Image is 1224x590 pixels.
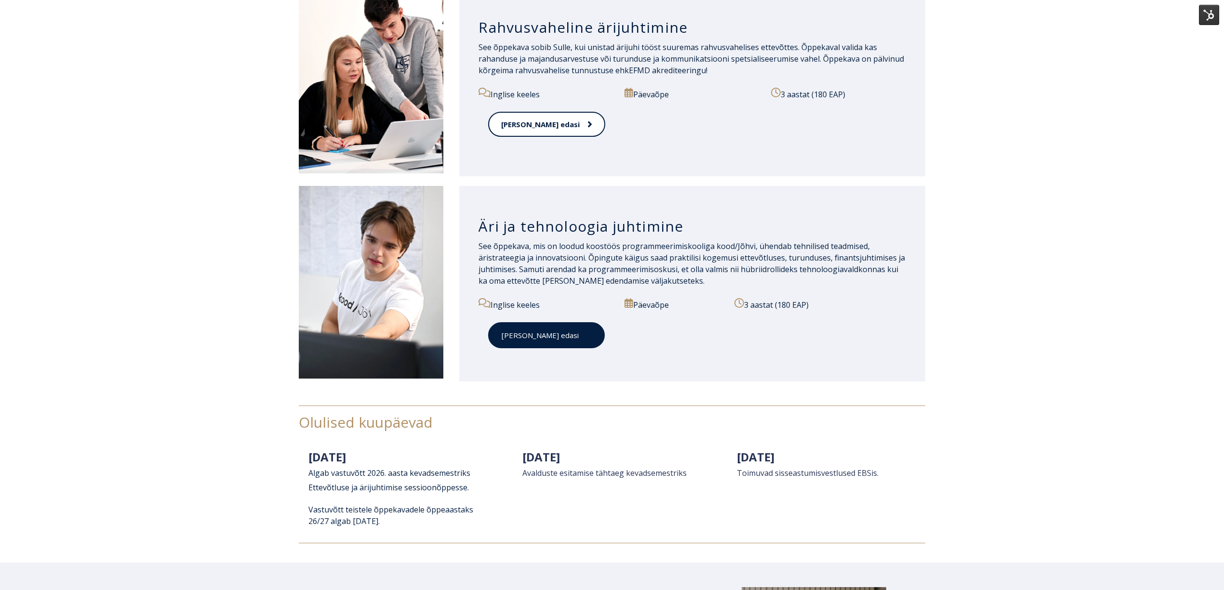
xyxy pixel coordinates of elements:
span: ab vastuvõtt 2 [320,468,372,478]
p: See õppekava, mis on loodud koostöös programmeerimiskooliga kood/Jõhvi, ühendab tehnilised teadmi... [479,240,906,287]
span: A [308,468,313,478]
p: Päevaõpe [625,298,723,311]
p: Inglise keeles [479,298,613,311]
span: [DATE] [522,449,560,465]
span: Olulised kuupäevad [299,412,433,432]
img: Äri ja tehnoloogia juhtimine [299,186,443,379]
span: Toimuvad sisseastumisvestlused EBSis. [737,468,878,478]
span: 026. aasta kevadsemestriks Ettevõtluse ja ärijuhtimise sessioonõppesse. [308,468,470,493]
p: Päevaõpe [625,88,759,100]
p: Vastuvõtt teistele õppekavadele õppeaastaks 26/27 algab [DATE]. [308,504,487,527]
img: HubSpot Tools Menu Toggle [1199,5,1219,25]
span: [DATE] [308,449,346,465]
span: [DATE] [737,449,774,465]
span: See õppekava sobib Sulle, kui unistad ärijuhi tööst suuremas rahvusvahelises ettevõttes. Õppekava... [479,42,904,76]
span: Avalduste esitamise tähtaeg kevadsemestriks [522,468,687,478]
p: 3 aastat (180 EAP) [771,88,906,100]
p: 3 aastat (180 EAP) [734,298,906,311]
a: [PERSON_NAME] edasi [488,322,605,349]
a: [PERSON_NAME] edasi [488,112,605,137]
span: lg [313,468,320,478]
a: EFMD akrediteeringu [629,65,706,76]
h3: Rahvusvaheline ärijuhtimine [479,18,906,37]
h3: Äri ja tehnoloogia juhtimine [479,217,906,236]
p: Inglise keeles [479,88,613,100]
